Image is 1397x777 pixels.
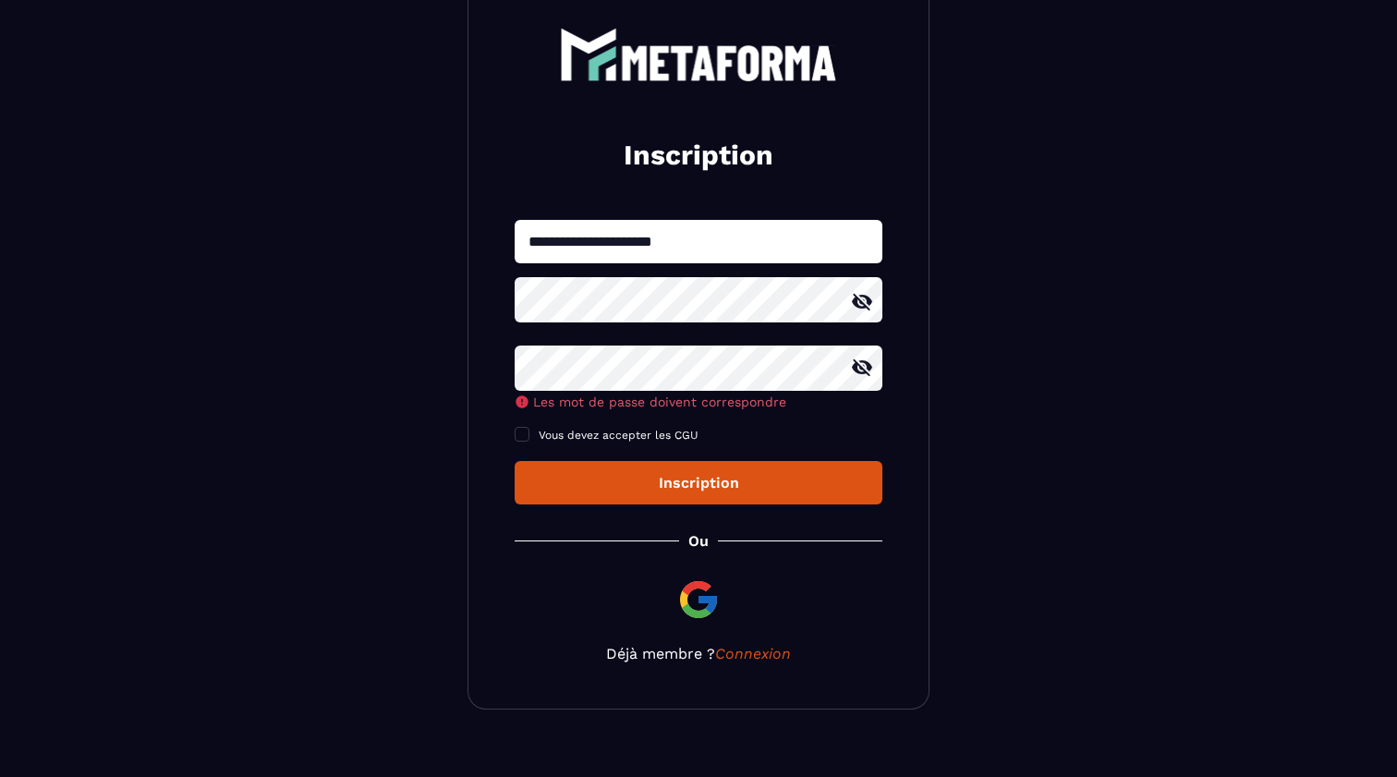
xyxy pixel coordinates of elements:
[515,645,882,662] p: Déjà membre ?
[688,532,709,550] p: Ou
[560,28,837,81] img: logo
[515,28,882,81] a: logo
[539,429,698,442] span: Vous devez accepter les CGU
[533,395,786,409] span: Les mot de passe doivent correspondre
[515,461,882,504] button: Inscription
[715,645,791,662] a: Connexion
[537,137,860,174] h2: Inscription
[529,474,868,492] div: Inscription
[676,577,721,622] img: google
